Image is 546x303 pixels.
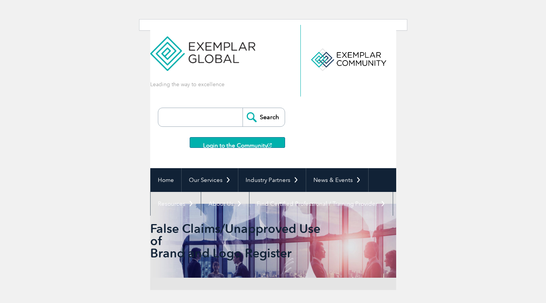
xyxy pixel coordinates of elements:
[306,168,368,192] a: News & Events
[151,168,181,192] a: Home
[150,223,322,259] h2: False Claims/Unapproved Use of Brand and Logo Register
[150,80,225,88] p: Leading the way to excellence
[249,192,393,216] a: Find Certified Professional / Training Provider
[182,168,238,192] a: Our Services
[151,192,201,216] a: Resources
[190,137,285,148] a: Login to the Community
[243,108,285,126] input: Search
[267,143,272,147] img: open_square.png
[238,168,306,192] a: Industry Partners
[201,192,249,216] a: About Us
[150,25,256,71] img: Exemplar Global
